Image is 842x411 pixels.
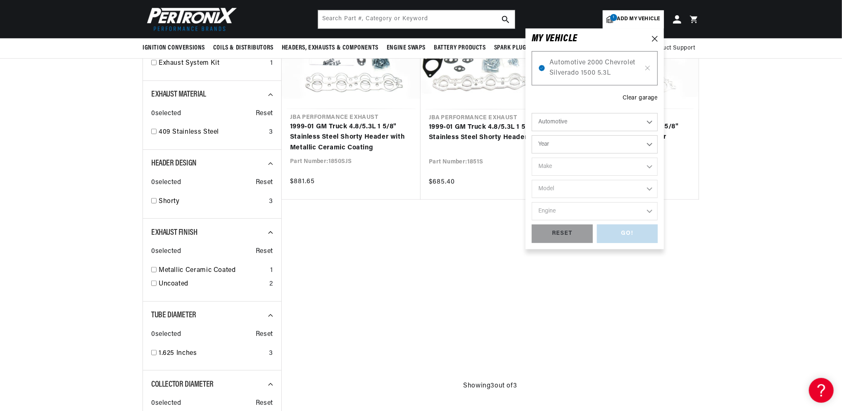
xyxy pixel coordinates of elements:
span: Engine Swaps [387,44,426,52]
span: Spark Plug Wires [494,44,545,52]
div: RESET [532,224,593,243]
select: Year [532,135,658,154]
summary: Ignition Conversions [143,38,209,58]
summary: Battery Products [430,38,490,58]
div: 3 [269,196,273,207]
a: Exhaust System Kit [159,58,267,69]
a: 1Add my vehicle [603,10,664,28]
div: Clear garage [623,94,658,103]
a: 1999-01 GM Truck 4.8/5.3L 1 5/8" Stainless Steel Shorty Header [429,122,552,143]
span: Automotive 2000 Chevrolet Silverado 1500 5.3L [549,58,640,79]
span: Showing 3 out of 3 [463,381,517,392]
summary: Coils & Distributors [209,38,278,58]
span: 0 selected [151,246,181,257]
select: Model [532,180,658,198]
div: 1 [270,58,273,69]
span: Coils & Distributors [213,44,274,52]
a: Shorty [159,196,266,207]
div: 3 [269,348,273,359]
span: Exhaust Finish [151,229,197,237]
span: 0 selected [151,109,181,119]
a: Uncoated [159,279,266,290]
div: 1 [270,265,273,276]
a: Metallic Ceramic Coated [159,265,267,276]
span: Ignition Conversions [143,44,205,52]
span: Battery Products [434,44,486,52]
span: Reset [256,109,273,119]
a: 1.625 Inches [159,348,266,359]
span: Headers, Exhausts & Components [282,44,378,52]
h6: MY VEHICLE [532,35,578,43]
span: 0 selected [151,177,181,188]
summary: Engine Swaps [383,38,430,58]
select: Ride Type [532,113,658,131]
span: Reset [256,177,273,188]
button: search button [497,10,515,28]
span: 0 selected [151,398,181,409]
a: 1999-01 GM Truck 4.8/5.3L 1 5/8" Stainless Steel Shorty Header with Metallic Ceramic Coating [290,122,412,154]
span: Exhaust Material [151,90,206,99]
input: Search Part #, Category or Keyword [318,10,515,28]
span: Product Support [649,44,695,53]
span: Reset [256,246,273,257]
div: 3 [269,127,273,138]
img: Pertronix [143,5,238,33]
span: Tube Diameter [151,311,196,319]
div: 2 [269,279,273,290]
summary: Spark Plug Wires [490,38,549,58]
summary: Headers, Exhausts & Components [278,38,383,58]
a: 409 Stainless Steel [159,127,266,138]
span: 0 selected [151,329,181,340]
span: Collector Diameter [151,380,214,389]
select: Engine [532,202,658,220]
span: Reset [256,329,273,340]
summary: Product Support [649,38,699,58]
span: Header Design [151,159,197,168]
span: 1 [610,14,617,21]
span: Add my vehicle [617,15,660,23]
span: Reset [256,398,273,409]
select: Make [532,158,658,176]
a: 1999-01 GM Truck 4.8L/5.3L 1 5/8" Stainless Steel Shorty Header [568,122,690,143]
